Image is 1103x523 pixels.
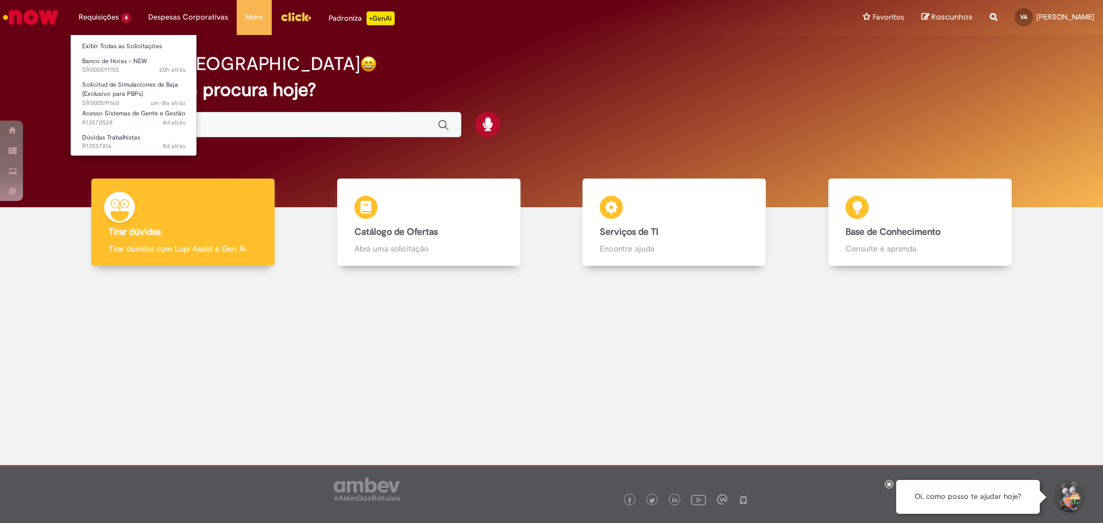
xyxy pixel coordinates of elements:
a: Aberto R13570528 : Acesso Sistemas de Gente e Gestão [71,107,197,129]
span: 4 [121,13,131,23]
img: logo_footer_twitter.png [649,498,655,503]
span: [PERSON_NAME] [1036,12,1094,22]
span: Solicitud de Simulaciones de Baja (Exclusivo para PBPs) [82,80,178,98]
span: SR000591155 [82,65,186,75]
p: Tirar dúvidas com Lupi Assist e Gen Ai [109,243,257,254]
span: Rascunhos [931,11,973,22]
img: click_logo_yellow_360x200.png [280,8,311,25]
h2: O que você procura hoje? [99,80,1004,100]
span: Acesso Sistemas de Gente e Gestão [82,109,186,118]
img: logo_footer_naosei.png [738,494,749,505]
a: Rascunhos [921,12,973,23]
span: R13557816 [82,142,186,151]
a: Aberto R13557816 : Dúvidas Trabalhistas [71,131,197,153]
img: logo_footer_ambev_rotulo_gray.png [334,478,400,501]
time: 29/09/2025 10:13:42 [151,99,186,107]
a: Exibir Todas as Solicitações [71,40,197,53]
a: Serviços de TI Encontre ajuda [551,179,797,266]
span: 8d atrás [163,142,186,150]
time: 29/09/2025 14:38:35 [159,65,186,74]
span: SR000591160 [82,99,186,108]
span: Favoritos [873,11,904,23]
a: Tirar dúvidas Tirar dúvidas com Lupi Assist e Gen Ai [60,179,306,266]
span: 20h atrás [159,65,186,74]
span: um dia atrás [151,99,186,107]
div: Padroniza [329,11,395,25]
a: Aberto SR000591155 : Banco de Horas - NEW [71,55,197,76]
a: Base de Conhecimento Consulte e aprenda [797,179,1043,266]
span: 4d atrás [163,118,186,127]
button: Iniciar Conversa de Suporte [1051,480,1086,514]
img: logo_footer_youtube.png [691,492,706,507]
div: Oi, como posso te ajudar hoje? [896,480,1040,514]
a: Aberto SR000591160 : Solicitud de Simulaciones de Baja (Exclusivo para PBPs) [71,79,197,103]
h2: Bom dia, [GEOGRAPHIC_DATA] [99,54,360,74]
b: Catálogo de Ofertas [354,226,438,238]
span: R13570528 [82,118,186,127]
img: happy-face.png [360,56,377,72]
img: logo_footer_workplace.png [717,494,727,505]
span: Dúvidas Trabalhistas [82,133,140,142]
img: ServiceNow [1,6,60,29]
span: Banco de Horas - NEW [82,57,147,65]
span: Requisições [79,11,119,23]
img: logo_footer_facebook.png [627,498,633,503]
span: More [245,11,263,23]
a: Catálogo de Ofertas Abra uma solicitação [306,179,552,266]
span: Despesas Corporativas [148,11,228,23]
span: VA [1020,13,1027,21]
p: +GenAi [367,11,395,25]
p: Encontre ajuda [600,243,749,254]
ul: Requisições [70,34,197,156]
p: Consulte e aprenda [846,243,994,254]
p: Abra uma solicitação [354,243,503,254]
b: Base de Conhecimento [846,226,940,238]
img: logo_footer_linkedin.png [672,497,678,504]
time: 26/09/2025 13:07:08 [163,118,186,127]
b: Serviços de TI [600,226,658,238]
b: Tirar dúvidas [109,226,161,238]
time: 23/09/2025 09:41:30 [163,142,186,150]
